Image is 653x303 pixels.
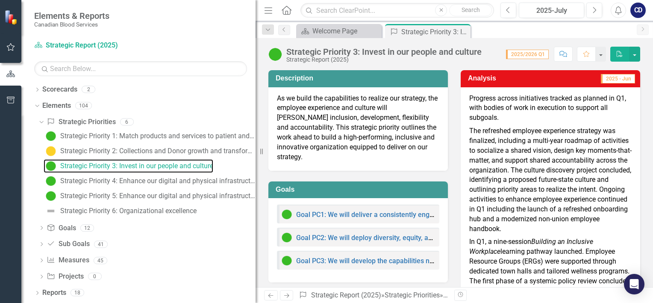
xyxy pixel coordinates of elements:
img: On Target [268,48,282,61]
a: Strategic Report (2025) [311,291,381,299]
img: On Target [46,176,56,186]
p: Progress across initiatives tracked as planned in Q1, with bodies of work in execution to support... [469,94,632,125]
a: Strategic Priorities [385,291,440,299]
button: CD [630,3,646,18]
img: On Target [282,232,292,243]
div: 2 [82,86,95,93]
a: Strategic Priority 6: Organizational excellence [44,204,197,218]
img: On Target [46,191,56,201]
div: Strategic Priority 3: Invest in our people and culture [60,162,213,170]
div: Strategic Priority 1: Match products and services to patient and health system needs [60,132,256,140]
div: Strategic Priority 3: Invest in our people and culture [401,27,468,37]
div: Strategic Priority 2: Collections and Donor growth and transformation [60,147,256,155]
a: Scorecards [42,85,77,95]
a: Measures [47,255,89,265]
a: Strategic Report (2025) [34,41,141,50]
img: Caution [46,146,56,156]
h3: Analysis [468,74,543,82]
button: 2025-July [519,3,584,18]
div: Strategic Priority 4: Enhance our digital and physical infrastructure: Digital infrastructure and... [60,177,256,185]
a: Strategic Priority 3: Invest in our people and culture [44,159,213,173]
a: Welcome Page [298,26,379,36]
div: 45 [94,257,107,264]
span: 2025 - Jun [601,74,635,83]
img: On Target [282,255,292,266]
img: On Target [282,209,292,220]
a: Sub Goals [47,239,89,249]
input: Search ClearPoint... [300,3,494,18]
a: Strategic Priorities [47,117,115,127]
div: 104 [75,102,92,110]
small: Canadian Blood Services [34,21,109,28]
h3: Description [276,74,444,82]
div: Open Intercom Messenger [624,274,644,294]
div: Welcome Page [312,26,379,36]
input: Search Below... [34,61,247,76]
img: On Target [46,131,56,141]
a: Strategic Priority 5: Enhance our digital and physical infrastructure: Physical infrastructure [44,189,256,203]
a: Strategic Priority 1: Match products and services to patient and health system needs [44,129,256,143]
a: Goal PC3: We will develop the capabilities needed to prepare Canadian Blood Services for the future. [296,257,605,265]
div: Strategic Report (2025) [286,56,482,63]
span: Search [462,6,480,13]
h3: Goals [276,186,444,193]
a: Strategic Priority 4: Enhance our digital and physical infrastructure: Digital infrastructure and... [44,174,256,188]
div: Strategic Priority 6: Organizational excellence [60,207,197,215]
img: Not Defined [46,206,56,216]
div: 6 [120,118,134,125]
a: Strategic Priority 2: Collections and Donor growth and transformation [44,144,256,158]
span: Elements & Reports [34,11,109,21]
a: Projects [47,272,83,282]
div: Strategic Priority 5: Enhance our digital and physical infrastructure: Physical infrastructure [60,192,256,200]
em: Building an Inclusive Workplace [469,238,593,255]
div: 0 [88,273,102,280]
span: 2025/2026 Q1 [506,50,549,59]
p: As we build the capabilities to realize our strategy, the employee experience and culture will [P... [277,94,439,162]
img: ClearPoint Strategy [4,10,19,25]
div: » » [299,291,448,300]
div: 18 [71,289,84,297]
div: 41 [94,241,108,248]
p: The refreshed employee experience strategy was finalized, including a multi-year roadmap of activ... [469,125,632,235]
div: 12 [80,224,94,232]
div: Strategic Priority 3: Invest in our people and culture [286,47,482,56]
a: Elements [42,101,71,111]
a: Reports [42,288,66,298]
div: 2025-July [522,6,581,16]
img: On Target [46,161,56,171]
a: Goals [47,223,76,233]
button: Search [449,4,492,16]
